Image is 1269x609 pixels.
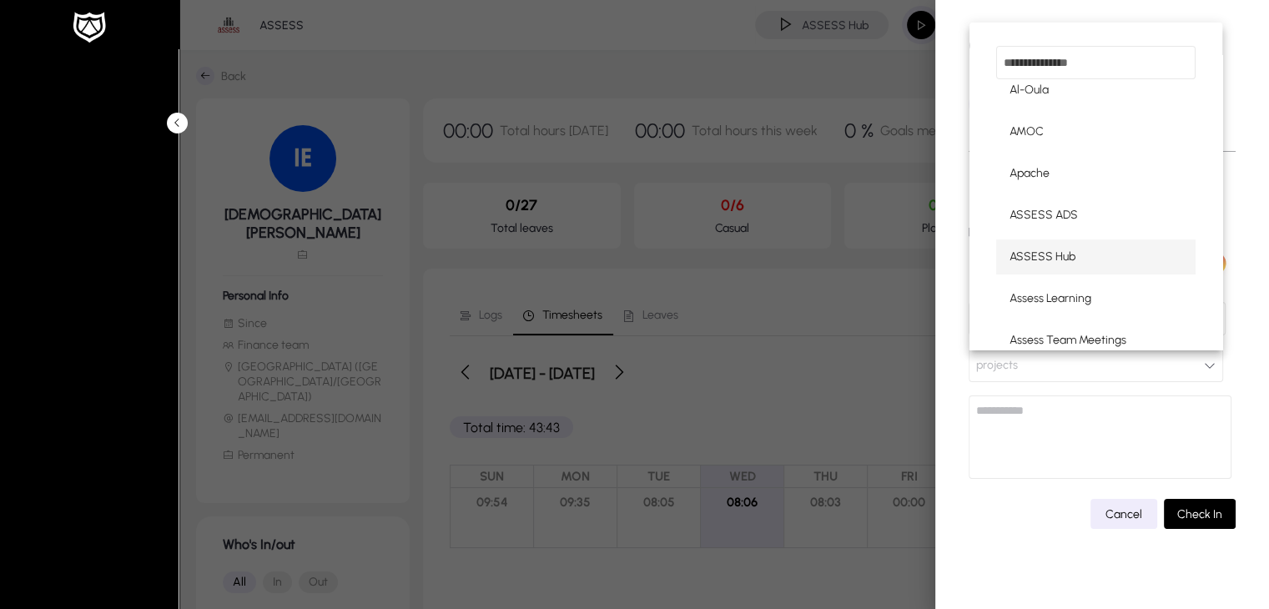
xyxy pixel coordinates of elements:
[1010,122,1044,142] span: AMOC
[996,281,1196,316] mat-option: Assess Learning
[996,114,1196,149] mat-option: AMOC
[1010,164,1050,184] span: Apache
[996,156,1196,191] mat-option: Apache
[1010,80,1049,100] span: Al-Oula
[996,239,1196,274] mat-option: ASSESS Hub
[1010,289,1091,309] span: Assess Learning
[996,46,1196,79] input: dropdown search
[1010,205,1078,225] span: ASSESS ADS
[1010,330,1126,350] span: Assess Team Meetings
[996,73,1196,108] mat-option: Al-Oula
[996,198,1196,233] mat-option: ASSESS ADS
[996,323,1196,358] mat-option: Assess Team Meetings
[1010,247,1075,267] span: ASSESS Hub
